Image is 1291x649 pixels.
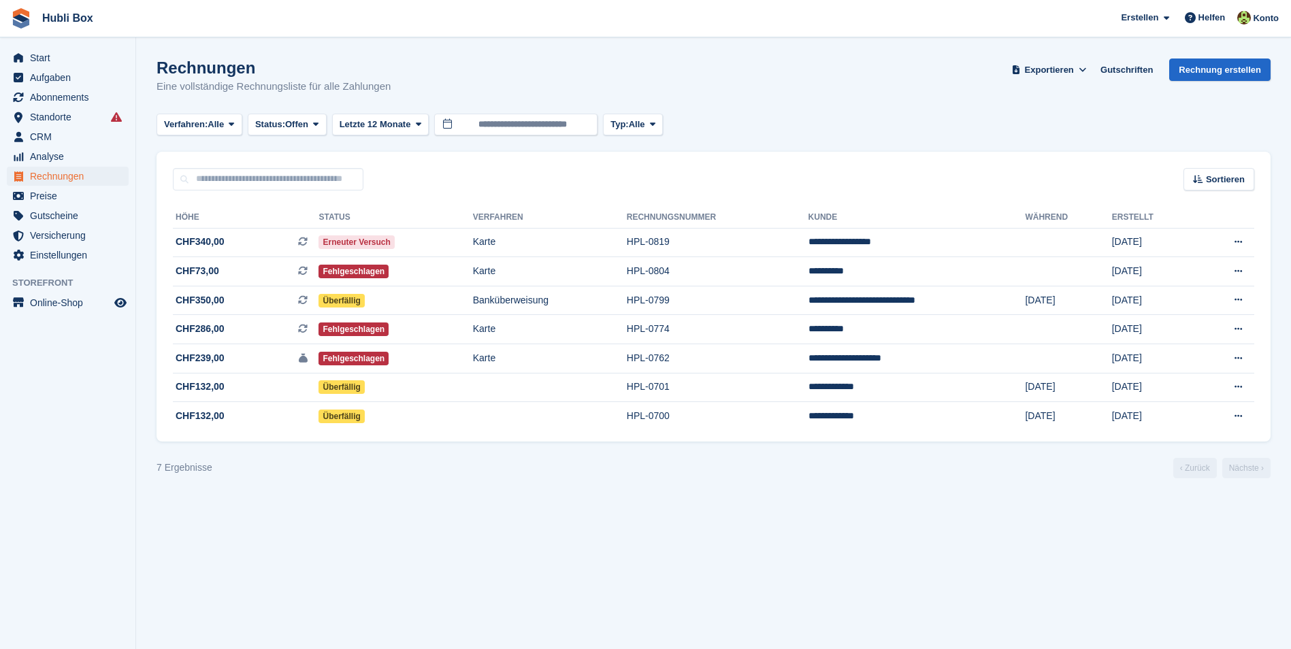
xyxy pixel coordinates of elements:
[30,88,112,107] span: Abonnements
[1112,257,1196,286] td: [DATE]
[7,293,129,312] a: Speisekarte
[1222,458,1271,478] a: Nächste
[1112,228,1196,257] td: [DATE]
[627,228,808,257] td: HPL-0819
[627,344,808,373] td: HPL-0762
[30,48,112,67] span: Start
[255,118,285,131] span: Status:
[1198,11,1226,24] span: Helfen
[7,88,129,107] a: menu
[1025,63,1074,77] span: Exportieren
[473,344,627,373] td: Karte
[1112,315,1196,344] td: [DATE]
[7,186,129,205] a: menu
[1169,59,1271,81] a: Rechnung erstellen
[627,315,808,344] td: HPL-0774
[30,293,112,312] span: Online-Shop
[11,8,31,29] img: stora-icon-8386f47178a22dfd0bd8f6a31ec36ba5ce8667c1dd55bd0f319d3a0aa187defe.svg
[610,118,628,131] span: Typ:
[176,264,219,278] span: CHF73,00
[12,276,135,290] span: Storefront
[164,118,208,131] span: Verfahren:
[7,167,129,186] a: menu
[7,206,129,225] a: menu
[112,295,129,311] a: Vorschau-Shop
[1173,458,1217,478] a: Vorherige
[340,118,411,131] span: Letzte 12 Monate
[7,68,129,87] a: menu
[285,118,308,131] span: Offen
[7,147,129,166] a: menu
[318,352,389,365] span: Fehlgeschlagen
[318,207,472,229] th: Status
[318,265,389,278] span: Fehlgeschlagen
[176,235,225,249] span: CHF340,00
[1121,11,1158,24] span: Erstellen
[473,286,627,315] td: Banküberweisung
[627,257,808,286] td: HPL-0804
[30,186,112,205] span: Preise
[629,118,645,131] span: Alle
[318,380,364,394] span: Überfällig
[7,226,129,245] a: menu
[30,127,112,146] span: CRM
[157,79,391,95] p: Eine vollständige Rechnungsliste für alle Zahlungen
[176,322,225,336] span: CHF286,00
[603,114,663,136] button: Typ: Alle
[248,114,327,136] button: Status: Offen
[30,107,112,127] span: Standorte
[1112,373,1196,402] td: [DATE]
[176,293,225,307] span: CHF350,00
[37,7,99,29] a: Hubli Box
[111,112,122,122] i: Es sind Fehler bei der Synchronisierung von Smart-Einträgen aufgetreten
[30,226,112,245] span: Versicherung
[318,410,364,423] span: Überfällig
[176,409,225,423] span: CHF132,00
[627,286,808,315] td: HPL-0799
[1112,402,1196,431] td: [DATE]
[7,246,129,265] a: menu
[473,228,627,257] td: Karte
[627,207,808,229] th: Rechnungsnummer
[627,402,808,431] td: HPL-0700
[176,380,225,394] span: CHF132,00
[1237,11,1251,24] img: Luca Space4you
[1112,286,1196,315] td: [DATE]
[332,114,429,136] button: Letzte 12 Monate
[157,114,242,136] button: Verfahren: Alle
[318,294,364,307] span: Überfällig
[1206,173,1245,186] span: Sortieren
[7,48,129,67] a: menu
[1025,373,1111,402] td: [DATE]
[808,207,1026,229] th: Kunde
[30,147,112,166] span: Analyse
[30,246,112,265] span: Einstellungen
[1171,458,1273,478] nav: Page
[7,127,129,146] a: menu
[7,107,129,127] a: menu
[157,59,391,77] h1: Rechnungen
[30,206,112,225] span: Gutscheine
[176,351,225,365] span: CHF239,00
[30,167,112,186] span: Rechnungen
[318,322,389,336] span: Fehlgeschlagen
[627,373,808,402] td: HPL-0701
[1112,207,1196,229] th: Erstellt
[1009,59,1090,81] button: Exportieren
[30,68,112,87] span: Aufgaben
[173,207,318,229] th: Höhe
[1112,344,1196,373] td: [DATE]
[1253,12,1279,25] span: Konto
[318,235,394,249] span: Erneuter Versuch
[1025,207,1111,229] th: Während
[1025,286,1111,315] td: [DATE]
[208,118,224,131] span: Alle
[157,461,212,475] div: 7 Ergebnisse
[1025,402,1111,431] td: [DATE]
[473,207,627,229] th: Verfahren
[473,315,627,344] td: Karte
[473,257,627,286] td: Karte
[1095,59,1158,81] a: Gutschriften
